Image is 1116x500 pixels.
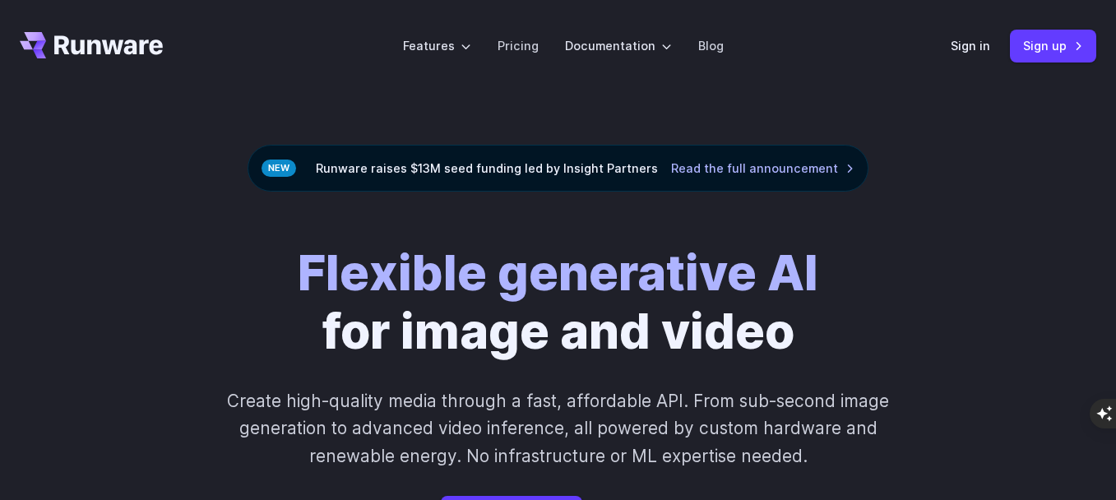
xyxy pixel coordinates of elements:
[298,243,818,302] strong: Flexible generative AI
[298,244,818,361] h1: for image and video
[671,159,854,178] a: Read the full announcement
[565,36,672,55] label: Documentation
[248,145,868,192] div: Runware raises $13M seed funding led by Insight Partners
[20,32,163,58] a: Go to /
[498,36,539,55] a: Pricing
[403,36,471,55] label: Features
[1010,30,1096,62] a: Sign up
[951,36,990,55] a: Sign in
[214,387,903,470] p: Create high-quality media through a fast, affordable API. From sub-second image generation to adv...
[698,36,724,55] a: Blog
